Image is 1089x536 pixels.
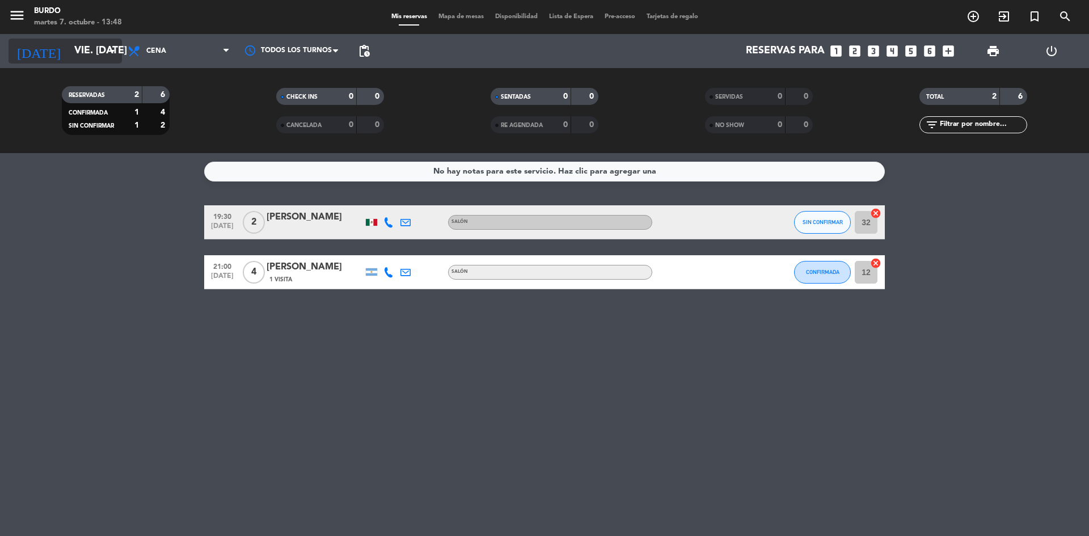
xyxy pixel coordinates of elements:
[870,208,881,219] i: cancel
[641,14,704,20] span: Tarjetas de regalo
[208,272,237,285] span: [DATE]
[806,269,839,275] span: CONFIRMADA
[134,108,139,116] strong: 1
[105,44,119,58] i: arrow_drop_down
[966,10,980,23] i: add_circle_outline
[34,6,122,17] div: Burdo
[803,219,843,225] span: SIN CONFIRMAR
[870,258,881,269] i: cancel
[286,123,322,128] span: CANCELADA
[941,44,956,58] i: add_box
[563,121,568,129] strong: 0
[9,39,69,64] i: [DATE]
[375,121,382,129] strong: 0
[349,121,353,129] strong: 0
[501,123,543,128] span: RE AGENDADA
[134,91,139,99] strong: 2
[243,261,265,284] span: 4
[146,47,166,55] span: Cena
[375,92,382,100] strong: 0
[161,108,167,116] strong: 4
[778,121,782,129] strong: 0
[286,94,318,100] span: CHECK INS
[778,92,782,100] strong: 0
[563,92,568,100] strong: 0
[208,209,237,222] span: 19:30
[269,275,292,284] span: 1 Visita
[161,121,167,129] strong: 2
[451,220,468,224] span: SALÓN
[69,92,105,98] span: RESERVADAS
[715,94,743,100] span: SERVIDAS
[386,14,433,20] span: Mis reservas
[161,91,167,99] strong: 6
[243,211,265,234] span: 2
[804,121,811,129] strong: 0
[589,92,596,100] strong: 0
[1022,34,1080,68] div: LOG OUT
[9,7,26,24] i: menu
[208,259,237,272] span: 21:00
[794,261,851,284] button: CONFIRMADA
[992,92,997,100] strong: 2
[433,165,656,178] div: No hay notas para este servicio. Haz clic para agregar una
[904,44,918,58] i: looks_5
[433,14,489,20] span: Mapa de mesas
[715,123,744,128] span: NO SHOW
[794,211,851,234] button: SIN CONFIRMAR
[69,123,114,129] span: SIN CONFIRMAR
[489,14,543,20] span: Disponibilidad
[134,121,139,129] strong: 1
[9,7,26,28] button: menu
[543,14,599,20] span: Lista de Espera
[1045,44,1058,58] i: power_settings_new
[939,119,1027,131] input: Filtrar por nombre...
[451,269,468,274] span: SALÓN
[997,10,1011,23] i: exit_to_app
[357,44,371,58] span: pending_actions
[829,44,843,58] i: looks_one
[986,44,1000,58] span: print
[208,222,237,235] span: [DATE]
[926,94,944,100] span: TOTAL
[349,92,353,100] strong: 0
[1018,92,1025,100] strong: 6
[501,94,531,100] span: SENTADAS
[69,110,108,116] span: CONFIRMADA
[1028,10,1041,23] i: turned_in_not
[925,118,939,132] i: filter_list
[34,17,122,28] div: martes 7. octubre - 13:48
[804,92,811,100] strong: 0
[866,44,881,58] i: looks_3
[267,210,363,225] div: [PERSON_NAME]
[746,45,825,57] span: Reservas para
[599,14,641,20] span: Pre-acceso
[922,44,937,58] i: looks_6
[267,260,363,275] div: [PERSON_NAME]
[847,44,862,58] i: looks_two
[885,44,900,58] i: looks_4
[589,121,596,129] strong: 0
[1058,10,1072,23] i: search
